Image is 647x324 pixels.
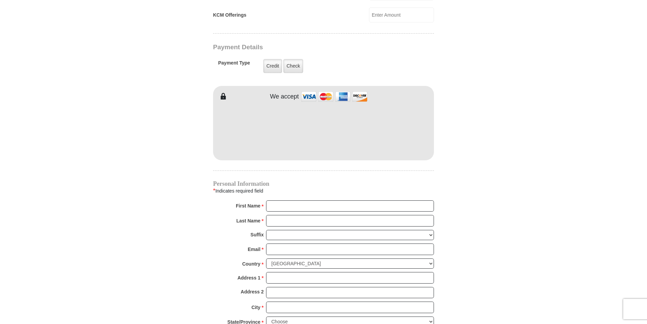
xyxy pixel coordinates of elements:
label: KCM Offerings [213,12,246,19]
strong: Last Name [237,216,261,226]
strong: Email [248,245,260,254]
h5: Payment Type [218,60,250,69]
div: Indicates required field [213,186,434,195]
input: Enter Amount [369,7,434,22]
h3: Payment Details [213,43,386,51]
h4: We accept [270,93,299,101]
strong: First Name [236,201,260,211]
strong: Address 2 [241,287,264,296]
strong: City [251,303,260,312]
h4: Personal Information [213,181,434,186]
strong: Address 1 [238,273,261,283]
strong: Suffix [250,230,264,239]
img: credit cards accepted [300,89,368,104]
strong: Country [242,259,261,269]
label: Credit [263,59,282,73]
label: Check [283,59,303,73]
